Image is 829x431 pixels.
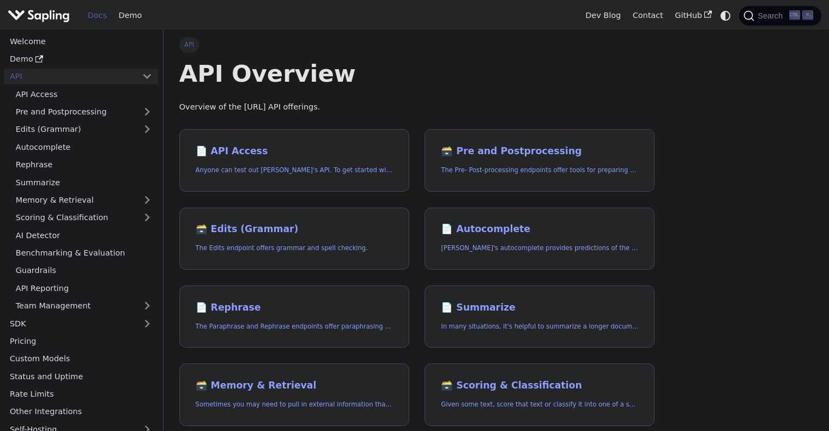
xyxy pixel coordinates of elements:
[425,208,655,270] a: 📄️ Autocomplete[PERSON_NAME]'s autocomplete provides predictions of the next few characters or words
[10,298,158,314] a: Team Management
[179,37,199,52] span: API
[425,129,655,192] a: 🗃️ Pre and PostprocessingThe Pre- Post-processing endpoints offer tools for preparing your text d...
[179,101,655,114] p: Overview of the [URL] API offerings.
[441,165,638,175] p: The Pre- Post-processing endpoints offer tools for preparing your text data for ingestation as we...
[4,333,158,349] a: Pricing
[4,368,158,384] a: Status and Uptime
[739,6,821,26] button: Search (Ctrl+K)
[179,37,655,52] nav: Breadcrumbs
[4,351,158,367] a: Custom Models
[718,8,734,23] button: Switch between dark and light mode (currently system mode)
[4,69,136,84] a: API
[4,51,158,67] a: Demo
[669,7,717,24] a: GitHub
[441,321,638,332] p: In many situations, it's helpful to summarize a longer document into a shorter, more easily diges...
[196,145,393,157] h2: API Access
[441,399,638,410] p: Given some text, score that text or classify it into one of a set of pre-specified categories.
[10,174,158,190] a: Summarize
[441,243,638,253] p: Sapling's autocomplete provides predictions of the next few characters or words
[10,245,158,261] a: Benchmarking & Evaluation
[441,380,638,392] h2: Scoring & Classification
[196,380,393,392] h2: Memory & Retrieval
[179,59,655,88] h1: API Overview
[425,363,655,426] a: 🗃️ Scoring & ClassificationGiven some text, score that text or classify it into one of a set of p...
[179,286,409,348] a: 📄️ RephraseThe Paraphrase and Rephrase endpoints offer paraphrasing for particular styles.
[196,302,393,314] h2: Rephrase
[10,280,158,296] a: API Reporting
[627,7,669,24] a: Contact
[441,223,638,235] h2: Autocomplete
[4,33,158,49] a: Welcome
[10,122,158,137] a: Edits (Grammar)
[179,129,409,192] a: 📄️ API AccessAnyone can test out [PERSON_NAME]'s API. To get started with the API, simply:
[179,363,409,426] a: 🗃️ Memory & RetrievalSometimes you may need to pull in external information that doesn't fit in t...
[10,263,158,278] a: Guardrails
[4,315,136,331] a: SDK
[10,157,158,173] a: Rephrase
[8,8,74,23] a: Sapling.ai
[136,69,158,84] button: Collapse sidebar category 'API'
[113,7,148,24] a: Demo
[196,321,393,332] p: The Paraphrase and Rephrase endpoints offer paraphrasing for particular styles.
[10,139,158,155] a: Autocomplete
[10,104,158,120] a: Pre and Postprocessing
[4,404,158,420] a: Other Integrations
[441,145,638,157] h2: Pre and Postprocessing
[196,243,393,253] p: The Edits endpoint offers grammar and spell checking.
[579,7,626,24] a: Dev Blog
[196,165,393,175] p: Anyone can test out Sapling's API. To get started with the API, simply:
[179,208,409,270] a: 🗃️ Edits (Grammar)The Edits endpoint offers grammar and spell checking.
[802,10,813,20] kbd: K
[10,227,158,243] a: AI Detector
[10,86,158,102] a: API Access
[10,210,158,226] a: Scoring & Classification
[754,11,789,20] span: Search
[196,399,393,410] p: Sometimes you may need to pull in external information that doesn't fit in the context size of an...
[8,8,70,23] img: Sapling.ai
[136,315,158,331] button: Expand sidebar category 'SDK'
[82,7,113,24] a: Docs
[425,286,655,348] a: 📄️ SummarizeIn many situations, it's helpful to summarize a longer document into a shorter, more ...
[196,223,393,235] h2: Edits (Grammar)
[441,302,638,314] h2: Summarize
[4,386,158,402] a: Rate Limits
[10,192,158,208] a: Memory & Retrieval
